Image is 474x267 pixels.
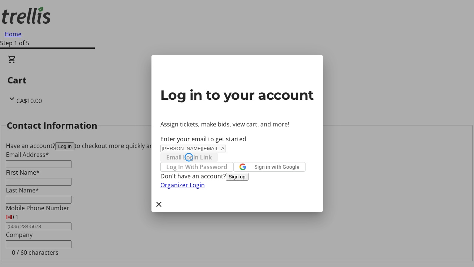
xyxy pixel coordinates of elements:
[226,173,248,181] button: Sign up
[160,120,314,129] p: Assign tickets, make bids, view cart, and more!
[160,181,205,189] a: Organizer Login
[160,85,314,105] h2: Log in to your account
[160,145,226,152] input: Email Address
[160,172,314,181] div: Don't have an account?
[151,197,166,212] button: Close
[160,135,246,143] label: Enter your email to get started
